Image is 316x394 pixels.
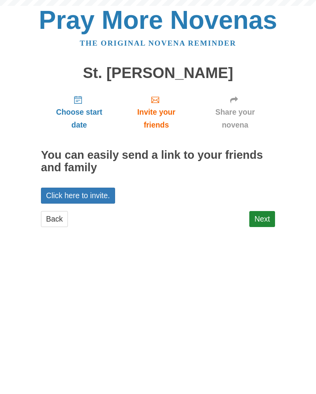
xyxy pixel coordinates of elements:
[80,39,236,47] a: The original novena reminder
[117,89,195,135] a: Invite your friends
[41,65,275,82] h1: St. [PERSON_NAME]
[41,149,275,174] h2: You can easily send a link to your friends and family
[41,211,68,227] a: Back
[203,106,267,131] span: Share your novena
[41,188,115,204] a: Click here to invite.
[41,89,117,135] a: Choose start date
[49,106,110,131] span: Choose start date
[195,89,275,135] a: Share your novena
[249,211,275,227] a: Next
[125,106,187,131] span: Invite your friends
[39,5,277,34] a: Pray More Novenas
